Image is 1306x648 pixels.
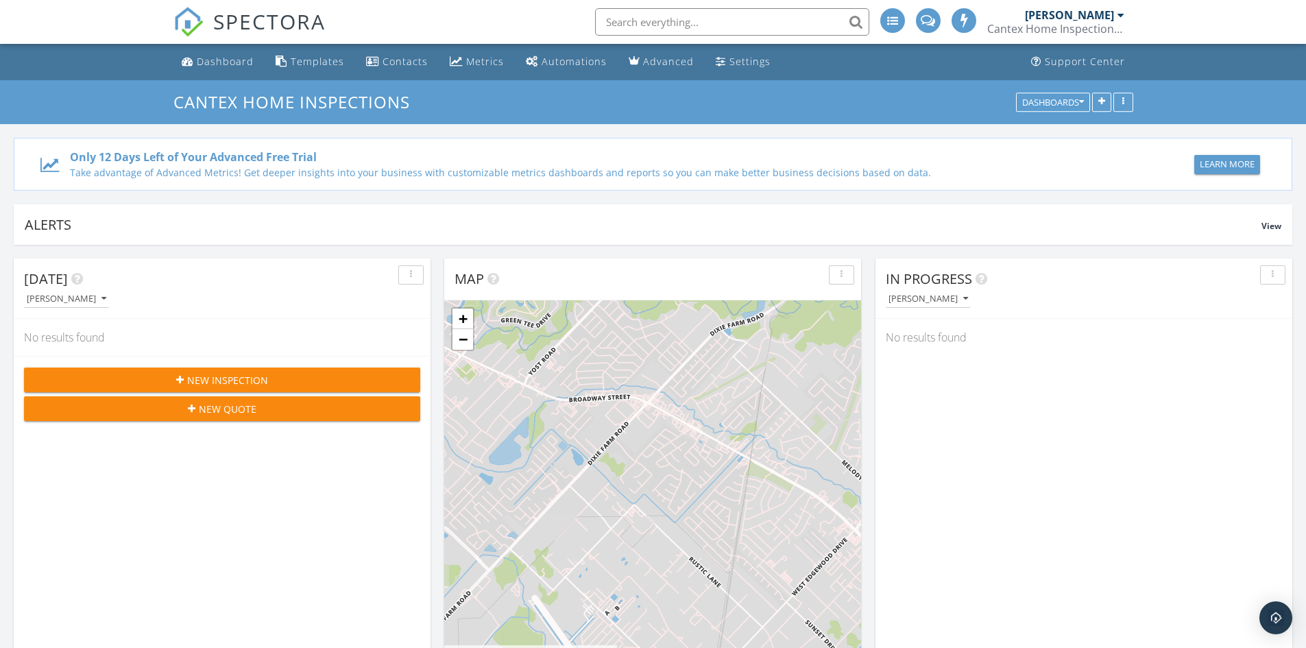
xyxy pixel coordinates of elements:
[361,49,433,75] a: Contacts
[710,49,776,75] a: Settings
[197,55,254,68] div: Dashboard
[270,49,350,75] a: Templates
[729,55,771,68] div: Settings
[1025,8,1114,22] div: [PERSON_NAME]
[1261,220,1281,232] span: View
[520,49,612,75] a: Automations (Basic)
[1045,55,1125,68] div: Support Center
[1026,49,1130,75] a: Support Center
[173,91,422,113] a: Cantex Home Inspections
[643,55,694,68] div: Advanced
[24,269,68,288] span: [DATE]
[1200,158,1255,171] div: Learn More
[70,149,1066,165] div: Only 12 Days Left of Your Advanced Free Trial
[24,290,109,309] button: [PERSON_NAME]
[24,368,420,392] button: New Inspection
[875,319,1292,356] div: No results found
[1016,93,1090,112] button: Dashboards
[886,269,972,288] span: In Progress
[452,329,473,350] a: Zoom out
[173,19,326,47] a: SPECTORA
[987,22,1124,36] div: Cantex Home Inspections LLC
[452,309,473,329] a: Zoom in
[213,7,326,36] span: SPECTORA
[886,290,971,309] button: [PERSON_NAME]
[444,49,509,75] a: Metrics
[383,55,428,68] div: Contacts
[542,55,607,68] div: Automations
[24,396,420,421] button: New Quote
[187,373,268,387] span: New Inspection
[466,55,504,68] div: Metrics
[1259,601,1292,634] div: Open Intercom Messenger
[291,55,344,68] div: Templates
[1194,155,1260,174] button: Learn More
[27,294,106,304] div: [PERSON_NAME]
[455,269,484,288] span: Map
[173,7,204,37] img: The Best Home Inspection Software - Spectora
[176,49,259,75] a: Dashboard
[70,165,1066,180] div: Take advantage of Advanced Metrics! Get deeper insights into your business with customizable metr...
[199,402,256,416] span: New Quote
[595,8,869,36] input: Search everything...
[623,49,699,75] a: Advanced
[1022,97,1084,107] div: Dashboards
[888,294,968,304] div: [PERSON_NAME]
[14,319,431,356] div: No results found
[25,215,1261,234] div: Alerts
